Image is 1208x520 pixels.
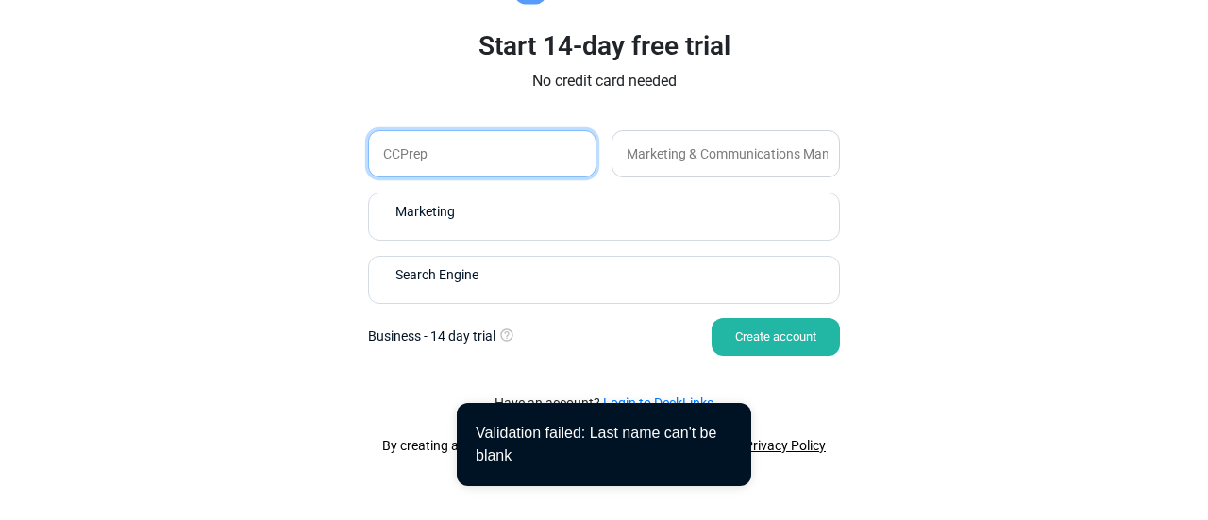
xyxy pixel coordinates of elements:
input: Enter your job title [612,130,840,177]
a: Login to DeckLinks [603,395,713,411]
div: Validation failed: Last name can't be blank [476,422,721,467]
h3: Start 14-day free trial [368,30,840,62]
input: Enter your company name [368,130,596,177]
p: No credit card needed [368,70,840,92]
button: close [721,422,732,442]
div: By creating an account, you agree to our and [382,436,826,456]
div: Create account [712,318,840,356]
span: Search Engine [395,265,478,285]
a: Privacy Policy [745,438,826,453]
span: Marketing [395,202,455,222]
small: Have an account? [495,394,713,413]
